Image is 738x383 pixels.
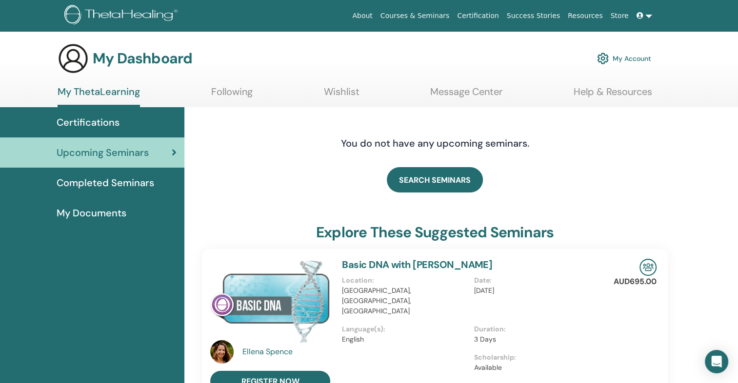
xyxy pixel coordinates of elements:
[503,7,564,25] a: Success Stories
[242,346,333,358] a: Ellena Spence
[58,43,89,74] img: generic-user-icon.jpg
[614,276,657,287] p: AUD695.00
[705,350,728,373] div: Open Intercom Messenger
[474,275,600,286] p: Date :
[210,340,234,364] img: default.jpg
[210,259,330,343] img: Basic DNA
[474,363,600,373] p: Available
[377,7,454,25] a: Courses & Seminars
[324,86,359,105] a: Wishlist
[93,50,192,67] h3: My Dashboard
[342,286,468,316] p: [GEOGRAPHIC_DATA], [GEOGRAPHIC_DATA], [GEOGRAPHIC_DATA]
[58,86,140,107] a: My ThetaLearning
[211,86,253,105] a: Following
[387,167,483,192] a: SEARCH SEMINARS
[57,175,154,190] span: Completed Seminars
[639,259,657,276] img: In-Person Seminar
[281,137,589,149] h4: You do not have any upcoming seminars.
[342,275,468,286] p: Location :
[316,224,554,241] h3: explore these suggested seminars
[342,258,492,271] a: Basic DNA with [PERSON_NAME]
[64,5,181,27] img: logo.png
[474,324,600,334] p: Duration :
[57,145,149,160] span: Upcoming Seminars
[574,86,652,105] a: Help & Resources
[57,206,126,220] span: My Documents
[430,86,502,105] a: Message Center
[399,175,471,185] span: SEARCH SEMINARS
[57,115,120,130] span: Certifications
[564,7,607,25] a: Resources
[597,48,651,69] a: My Account
[474,286,600,296] p: [DATE]
[453,7,502,25] a: Certification
[342,334,468,345] p: English
[348,7,376,25] a: About
[474,334,600,345] p: 3 Days
[597,50,609,67] img: cog.svg
[474,352,600,363] p: Scholarship :
[607,7,633,25] a: Store
[342,324,468,334] p: Language(s) :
